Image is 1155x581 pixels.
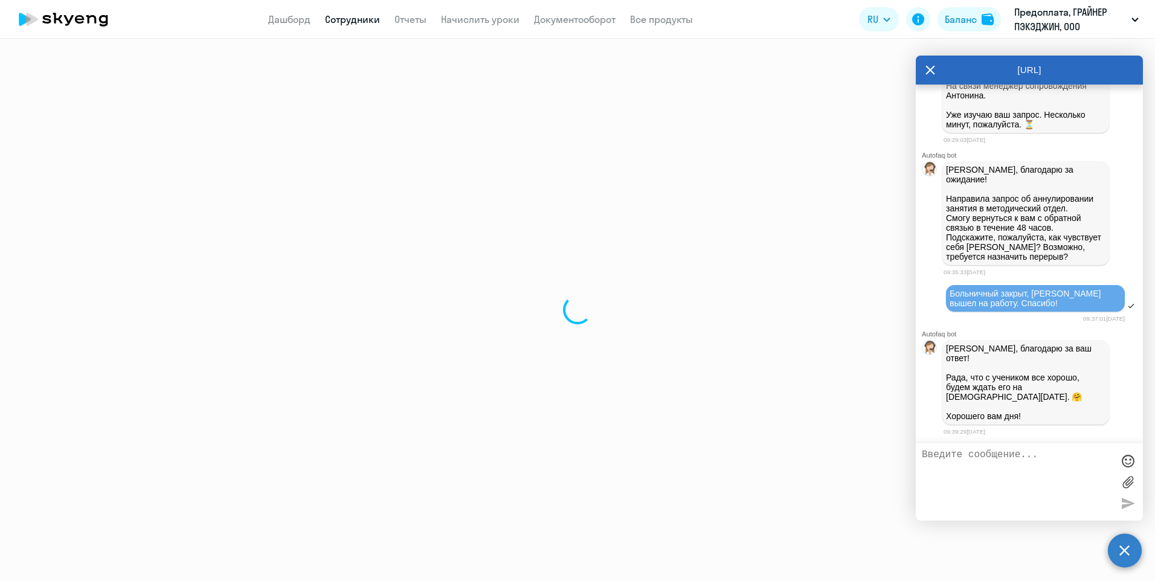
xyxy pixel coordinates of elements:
button: RU [859,7,899,31]
button: Балансbalance [938,7,1001,31]
p: [PERSON_NAME], благодарю за ожидание! Направила запрос об аннулировании занятия в методический от... [946,165,1105,262]
p: Здравствуйте, [PERSON_NAME]! 👋 ﻿На связи менеджер сопровождения Антонина. Уже изучаю ваш запрос. ... [946,71,1105,129]
div: Autofaq bot [922,330,1143,338]
img: balance [982,13,994,25]
span: RU [867,12,878,27]
time: 09:29:03[DATE] [944,136,985,143]
a: Начислить уроки [441,13,520,25]
img: bot avatar [922,341,938,358]
a: Дашборд [268,13,310,25]
a: Сотрудники [325,13,380,25]
a: Документооборот [534,13,616,25]
p: [PERSON_NAME], благодарю за ваш ответ! Рада, что с учеником все хорошо, будем ждать его на [DEMOG... [946,344,1105,421]
div: Баланс [945,12,977,27]
time: 09:39:29[DATE] [944,428,985,435]
span: Больничный закрыт, [PERSON_NAME] вышел на работу. Спасибо! [950,289,1103,308]
p: Предоплата, ГРАЙНЕР ПЭКЭДЖИН, ООО [1014,5,1127,34]
label: Лимит 10 файлов [1119,473,1137,491]
div: Autofaq bot [922,152,1143,159]
button: Предоплата, ГРАЙНЕР ПЭКЭДЖИН, ООО [1008,5,1145,34]
img: bot avatar [922,162,938,179]
time: 09:35:33[DATE] [944,269,985,275]
a: Отчеты [394,13,426,25]
a: Все продукты [630,13,693,25]
time: 09:37:01[DATE] [1083,315,1125,322]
